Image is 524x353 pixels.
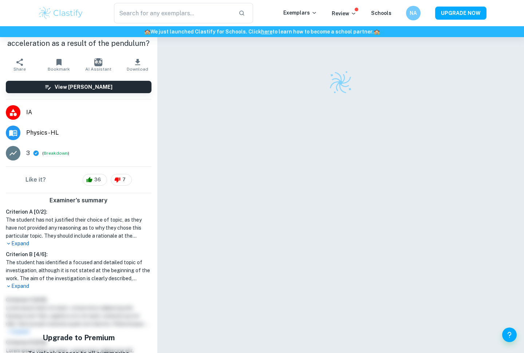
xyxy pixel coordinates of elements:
span: 36 [90,176,105,183]
h6: NA [409,9,417,17]
h6: View [PERSON_NAME] [55,83,113,91]
div: 7 [111,174,132,186]
button: AI Assistant [79,55,118,75]
h1: The student has not justified their choice of topic, as they have not provided any reasoning as t... [6,216,151,240]
span: Bookmark [48,67,70,72]
div: 36 [83,174,107,186]
h6: Like it? [25,175,46,184]
span: Physics - HL [26,128,151,137]
button: Breakdown [44,150,68,156]
button: Download [118,55,157,75]
button: UPGRADE NOW [435,7,486,20]
span: 7 [118,176,130,183]
span: IA [26,108,151,117]
span: ( ) [42,150,69,157]
p: 3 [26,149,30,158]
h5: Upgrade to Premium [28,332,129,343]
img: AI Assistant [94,58,102,66]
h6: Criterion A [ 0 / 2 ]: [6,208,151,216]
img: Clastify logo [326,68,356,98]
span: Download [127,67,148,72]
p: Review [332,9,356,17]
img: Clastify logo [38,6,84,20]
button: View [PERSON_NAME] [6,81,151,93]
span: 🏫 [144,29,150,35]
span: 🏫 [374,29,380,35]
p: Expand [6,282,151,290]
h6: Criterion B [ 4 / 6 ]: [6,250,151,258]
span: Share [13,67,26,72]
p: Expand [6,240,151,247]
h1: The student has identified a focused and detailed topic of investigation, although it is not stat... [6,258,151,282]
a: here [261,29,272,35]
input: Search for any exemplars... [114,3,233,23]
h6: We just launched Clastify for Schools. Click to learn how to become a school partner. [1,28,523,36]
p: Exemplars [283,9,317,17]
button: NA [406,6,421,20]
h6: Examiner's summary [3,196,154,205]
a: Schools [371,10,391,16]
button: Help and Feedback [502,328,517,342]
button: Bookmark [39,55,79,75]
span: AI Assistant [85,67,111,72]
